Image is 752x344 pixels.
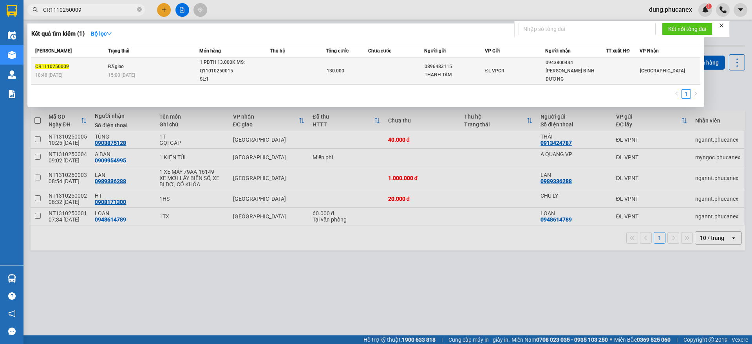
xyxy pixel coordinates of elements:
span: Tổng cước [326,48,349,54]
span: Người nhận [545,48,571,54]
span: Đã giao [108,64,124,69]
span: TT xuất HĐ [606,48,630,54]
img: solution-icon [8,90,16,98]
span: message [8,328,16,335]
img: warehouse-icon [8,70,16,79]
button: Kết nối tổng đài [662,23,712,35]
span: Kết nối tổng đài [668,25,706,33]
img: warehouse-icon [8,51,16,59]
img: logo-vxr [7,5,17,17]
button: left [672,89,681,99]
span: Thu hộ [270,48,285,54]
li: Previous Page [672,89,681,99]
span: 130.000 [327,68,344,74]
div: 1 PBTH 13.000K MS: Q11010250015 [200,58,258,75]
span: down [107,31,112,36]
img: warehouse-icon [8,274,16,283]
div: THANH TÂM [425,71,484,79]
li: Next Page [691,89,700,99]
span: close-circle [137,7,142,12]
button: right [691,89,700,99]
span: [GEOGRAPHIC_DATA] [640,68,685,74]
span: close [719,23,724,28]
button: Bộ lọcdown [85,27,118,40]
li: 1 [681,89,691,99]
span: VP Gửi [485,48,500,54]
span: 18:48 [DATE] [35,72,62,78]
span: Người gửi [424,48,446,54]
span: right [693,91,698,96]
span: Trạng thái [108,48,129,54]
img: warehouse-icon [8,31,16,40]
span: VP Nhận [640,48,659,54]
a: 1 [682,90,691,98]
strong: Bộ lọc [91,31,112,37]
div: SL: 1 [200,75,258,84]
span: Món hàng [199,48,221,54]
span: left [674,91,679,96]
span: [PERSON_NAME] [35,48,72,54]
span: Chưa cước [368,48,391,54]
span: ĐL VPCR [485,68,505,74]
input: Tìm tên, số ĐT hoặc mã đơn [43,5,136,14]
span: search [33,7,38,13]
input: Nhập số tổng đài [519,23,656,35]
div: 0943800444 [546,59,606,67]
div: [PERSON_NAME] BÌNH DƯƠNG [546,67,606,83]
div: 0896483115 [425,63,484,71]
span: question-circle [8,292,16,300]
span: 15:00 [DATE] [108,72,135,78]
span: CR1110250009 [35,64,69,69]
h3: Kết quả tìm kiếm ( 1 ) [31,30,85,38]
span: close-circle [137,6,142,14]
span: notification [8,310,16,317]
